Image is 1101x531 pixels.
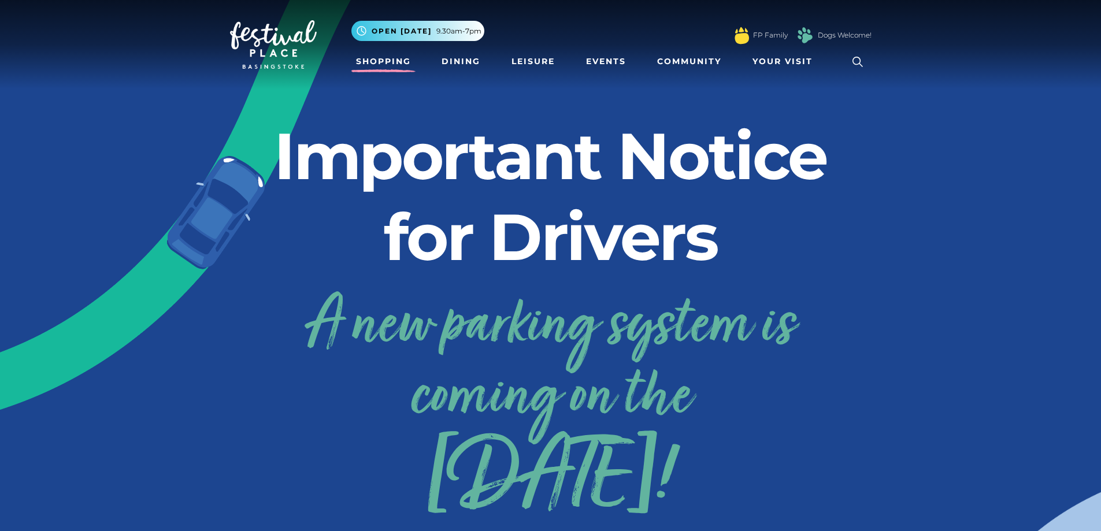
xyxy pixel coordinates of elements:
a: Your Visit [748,51,823,72]
a: Dining [437,51,485,72]
span: Your Visit [752,55,813,68]
span: [DATE]! [230,449,872,513]
button: Open [DATE] 9.30am-7pm [351,21,484,41]
a: Shopping [351,51,416,72]
a: Community [653,51,726,72]
a: Events [581,51,631,72]
a: A new parking system is coming on the[DATE]! [230,281,872,513]
a: Dogs Welcome! [818,30,872,40]
img: Festival Place Logo [230,20,317,69]
span: 9.30am-7pm [436,26,481,36]
span: Open [DATE] [372,26,432,36]
h2: Important Notice for Drivers [230,116,872,277]
a: Leisure [507,51,559,72]
a: FP Family [753,30,788,40]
